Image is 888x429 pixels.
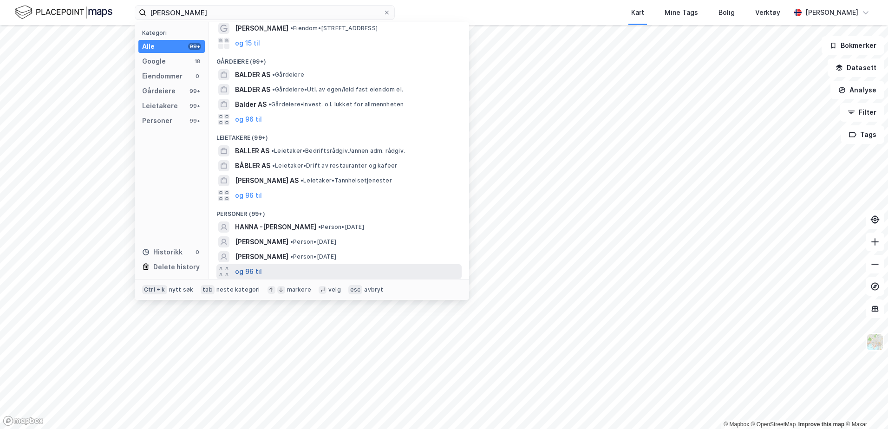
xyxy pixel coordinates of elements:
[271,147,405,155] span: Leietaker • Bedriftsrådgiv./annen adm. rådgiv.
[235,38,260,49] button: og 15 til
[665,7,698,18] div: Mine Tags
[268,101,271,108] span: •
[142,115,172,126] div: Personer
[216,286,260,293] div: neste kategori
[188,102,201,110] div: 99+
[235,221,316,233] span: HANNA -[PERSON_NAME]
[15,4,112,20] img: logo.f888ab2527a4732fd821a326f86c7f29.svg
[300,177,392,184] span: Leietaker • Tannhelsetjenester
[842,384,888,429] iframe: Chat Widget
[798,421,844,428] a: Improve this map
[828,58,884,77] button: Datasett
[290,238,293,245] span: •
[840,103,884,122] button: Filter
[235,69,270,80] span: BALDER AS
[235,99,267,110] span: Balder AS
[142,29,205,36] div: Kategori
[300,177,303,184] span: •
[235,114,262,125] button: og 96 til
[272,162,275,169] span: •
[201,285,215,294] div: tab
[188,43,201,50] div: 99+
[290,25,378,32] span: Eiendom • [STREET_ADDRESS]
[822,36,884,55] button: Bokmerker
[142,41,155,52] div: Alle
[235,175,299,186] span: [PERSON_NAME] AS
[142,56,166,67] div: Google
[272,86,403,93] span: Gårdeiere • Utl. av egen/leid fast eiendom el.
[290,25,293,32] span: •
[718,7,735,18] div: Bolig
[235,84,270,95] span: BALDER AS
[755,7,780,18] div: Verktøy
[235,23,288,34] span: [PERSON_NAME]
[142,85,176,97] div: Gårdeiere
[194,58,201,65] div: 18
[235,190,262,201] button: og 96 til
[194,248,201,256] div: 0
[3,416,44,426] a: Mapbox homepage
[188,87,201,95] div: 99+
[805,7,858,18] div: [PERSON_NAME]
[724,421,749,428] a: Mapbox
[290,253,293,260] span: •
[142,71,183,82] div: Eiendommer
[235,266,262,277] button: og 96 til
[194,72,201,80] div: 0
[318,223,364,231] span: Person • [DATE]
[751,421,796,428] a: OpenStreetMap
[271,147,274,154] span: •
[272,162,397,169] span: Leietaker • Drift av restauranter og kafeer
[209,51,469,67] div: Gårdeiere (99+)
[142,100,178,111] div: Leietakere
[209,203,469,220] div: Personer (99+)
[153,261,200,273] div: Delete history
[328,286,341,293] div: velg
[188,117,201,124] div: 99+
[235,236,288,247] span: [PERSON_NAME]
[290,253,336,260] span: Person • [DATE]
[842,384,888,429] div: Kontrollprogram for chat
[146,6,383,19] input: Søk på adresse, matrikkel, gårdeiere, leietakere eller personer
[287,286,311,293] div: markere
[830,81,884,99] button: Analyse
[209,127,469,143] div: Leietakere (99+)
[142,285,167,294] div: Ctrl + k
[841,125,884,144] button: Tags
[272,86,275,93] span: •
[169,286,194,293] div: nytt søk
[272,71,275,78] span: •
[866,333,884,351] img: Z
[235,160,270,171] span: BÅBLER AS
[318,223,321,230] span: •
[142,247,183,258] div: Historikk
[235,145,269,156] span: BALLER AS
[268,101,404,108] span: Gårdeiere • Invest. o.l. lukket for allmennheten
[235,251,288,262] span: [PERSON_NAME]
[272,71,304,78] span: Gårdeiere
[364,286,383,293] div: avbryt
[348,285,363,294] div: esc
[290,238,336,246] span: Person • [DATE]
[631,7,644,18] div: Kart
